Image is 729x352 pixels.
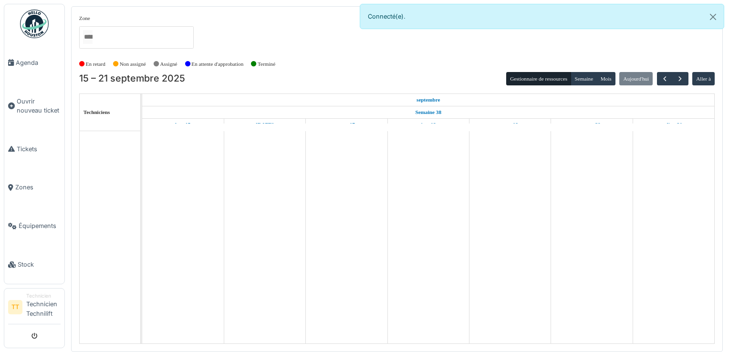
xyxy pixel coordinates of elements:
span: Zones [15,183,61,192]
button: Aujourd'hui [619,72,653,85]
span: Techniciens [83,109,110,115]
input: Tous [83,30,93,44]
button: Aller à [692,72,715,85]
a: Agenda [4,43,64,82]
div: Technicien [26,292,61,300]
a: 15 septembre 2025 [414,94,443,106]
a: 21 septembre 2025 [663,119,685,131]
a: 18 septembre 2025 [418,119,438,131]
button: Précédent [657,72,673,86]
a: Semaine 38 [413,106,444,118]
a: 15 septembre 2025 [173,119,193,131]
a: Équipements [4,207,64,245]
button: Mois [596,72,615,85]
button: Close [702,4,724,30]
div: Connecté(e). [360,4,724,29]
span: Tickets [17,145,61,154]
li: Technicien Technilift [26,292,61,322]
label: Assigné [160,60,177,68]
label: Non assigné [120,60,146,68]
a: Ouvrir nouveau ticket [4,82,64,130]
a: 20 septembre 2025 [581,119,603,131]
a: 16 septembre 2025 [253,119,276,131]
a: Stock [4,245,64,284]
a: TT TechnicienTechnicien Technilift [8,292,61,324]
a: 19 septembre 2025 [500,119,521,131]
a: 17 septembre 2025 [336,119,357,131]
span: Agenda [16,58,61,67]
span: Stock [18,260,61,269]
button: Semaine [571,72,597,85]
li: TT [8,300,22,314]
a: Tickets [4,130,64,168]
button: Suivant [672,72,688,86]
label: En retard [86,60,105,68]
img: Badge_color-CXgf-gQk.svg [20,10,49,38]
a: Zones [4,168,64,207]
button: Gestionnaire de ressources [506,72,571,85]
label: En attente d'approbation [191,60,243,68]
label: Terminé [258,60,275,68]
span: Ouvrir nouveau ticket [17,97,61,115]
span: Équipements [19,221,61,230]
h2: 15 – 21 septembre 2025 [79,73,185,84]
label: Zone [79,14,90,22]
